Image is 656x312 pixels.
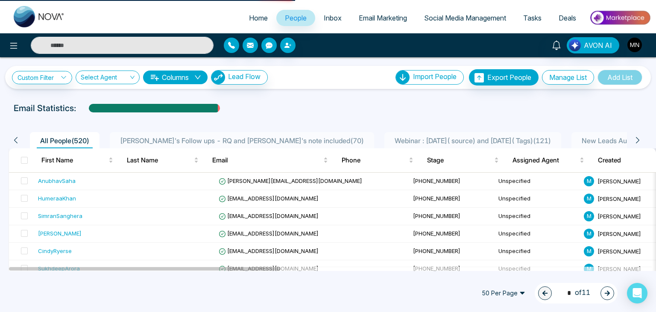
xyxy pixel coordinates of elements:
[38,212,82,220] div: SimranSanghera
[584,246,594,256] span: M
[627,38,642,52] img: User Avatar
[495,243,580,260] td: Unspecified
[359,14,407,22] span: Email Marketing
[38,247,72,255] div: CindyRyerse
[597,247,641,254] span: [PERSON_NAME]
[276,10,315,26] a: People
[416,10,515,26] a: Social Media Management
[219,265,319,272] span: [EMAIL_ADDRESS][DOMAIN_NAME]
[413,195,460,202] span: [PHONE_NUMBER]
[240,10,276,26] a: Home
[342,155,407,165] span: Phone
[523,14,542,22] span: Tasks
[506,148,591,172] th: Assigned Agent
[512,155,578,165] span: Assigned Agent
[117,136,367,145] span: [PERSON_NAME]'s Follow ups - RQ and [PERSON_NAME]'s note included ( 70 )
[584,194,594,204] span: M
[324,14,342,22] span: Inbox
[211,71,225,84] img: Lead Flow
[420,148,506,172] th: Stage
[495,225,580,243] td: Unspecified
[205,148,335,172] th: Email
[469,69,539,85] button: Export People
[208,70,268,85] a: Lead FlowLead Flow
[249,14,268,22] span: Home
[413,72,457,81] span: Import People
[584,40,612,50] span: AVON AI
[413,247,460,254] span: [PHONE_NUMBER]
[567,37,619,53] button: AVON AI
[335,148,420,172] th: Phone
[495,260,580,278] td: Unspecified
[476,286,531,300] span: 50 Per Page
[120,148,205,172] th: Last Name
[350,10,416,26] a: Email Marketing
[12,71,72,84] a: Custom Filter
[413,265,460,272] span: [PHONE_NUMBER]
[597,212,641,219] span: [PERSON_NAME]
[495,208,580,225] td: Unspecified
[219,177,362,184] span: [PERSON_NAME][EMAIL_ADDRESS][DOMAIN_NAME]
[627,283,647,303] div: Open Intercom Messenger
[487,73,531,82] span: Export People
[569,39,581,51] img: Lead Flow
[38,177,76,185] div: AnubhavSaha
[212,155,322,165] span: Email
[542,70,594,85] button: Manage List
[515,10,550,26] a: Tasks
[219,195,319,202] span: [EMAIL_ADDRESS][DOMAIN_NAME]
[35,148,120,172] th: First Name
[584,229,594,239] span: M
[597,177,641,184] span: [PERSON_NAME]
[597,195,641,202] span: [PERSON_NAME]
[194,74,201,81] span: down
[37,136,93,145] span: All People ( 520 )
[597,265,641,272] span: [PERSON_NAME]
[219,230,319,237] span: [EMAIL_ADDRESS][DOMAIN_NAME]
[413,177,460,184] span: [PHONE_NUMBER]
[41,155,107,165] span: First Name
[550,10,585,26] a: Deals
[559,14,576,22] span: Deals
[315,10,350,26] a: Inbox
[424,14,506,22] span: Social Media Management
[143,71,208,84] button: Columnsdown
[38,229,82,238] div: [PERSON_NAME]
[14,6,65,27] img: Nova CRM Logo
[597,230,641,237] span: [PERSON_NAME]
[228,72,261,81] span: Lead Flow
[38,264,80,273] div: SukhdeepArora
[38,194,76,203] div: HumeraaKhan
[285,14,307,22] span: People
[584,211,594,221] span: M
[495,190,580,208] td: Unspecified
[495,173,580,190] td: Unspecified
[589,8,651,27] img: Market-place.gif
[427,155,492,165] span: Stage
[584,264,594,274] span: M
[219,247,319,254] span: [EMAIL_ADDRESS][DOMAIN_NAME]
[413,230,460,237] span: [PHONE_NUMBER]
[413,212,460,219] span: [PHONE_NUMBER]
[584,176,594,186] span: M
[127,155,192,165] span: Last Name
[14,102,76,115] p: Email Statistics:
[219,212,319,219] span: [EMAIL_ADDRESS][DOMAIN_NAME]
[211,70,268,85] button: Lead Flow
[391,136,554,145] span: Webinar : [DATE]( source) and [DATE]( Tags) ( 121 )
[562,287,590,299] span: of 11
